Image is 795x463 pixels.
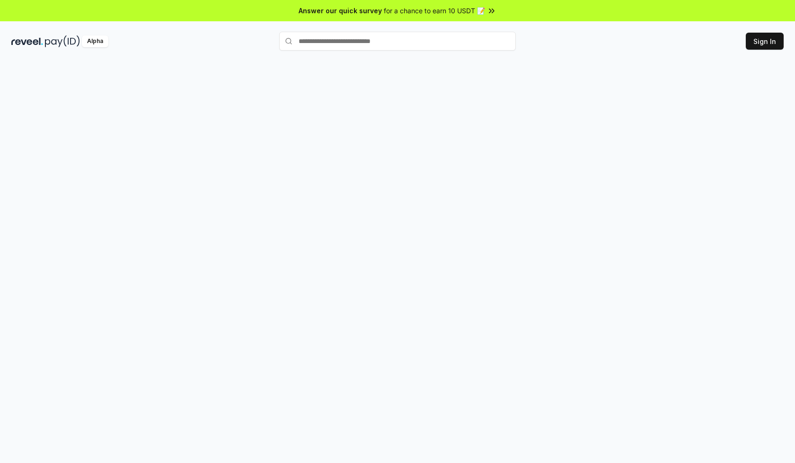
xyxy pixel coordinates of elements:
[384,6,485,16] span: for a chance to earn 10 USDT 📝
[299,6,382,16] span: Answer our quick survey
[11,35,43,47] img: reveel_dark
[746,33,784,50] button: Sign In
[82,35,108,47] div: Alpha
[45,35,80,47] img: pay_id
